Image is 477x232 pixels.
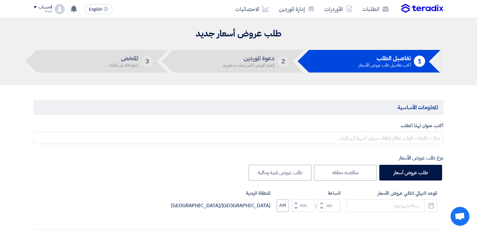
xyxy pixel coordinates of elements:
[274,2,319,16] a: إدارة الموردين
[379,165,442,181] label: طلب عروض أسعار
[34,10,52,13] div: Wael
[223,56,275,61] h5: دعوة الموردين
[109,63,138,67] div: راجع تفاصيل طلبك
[34,132,443,144] input: مثال: طابعات ألوان, نظام إطفاء حريق, أجهزة كهربائية...
[401,4,443,13] img: Teradix logo
[277,199,289,212] button: AM
[318,199,340,212] input: Hours
[292,199,315,212] input: Minutes
[315,202,318,209] div: :
[34,122,443,129] label: أكتب عنوان لهذا الطلب
[39,5,52,10] div: الحساب
[314,165,377,181] label: مناقصه مغلقه
[171,202,270,209] div: [GEOGRAPHIC_DATA]/[GEOGRAPHIC_DATA]
[277,190,340,197] label: الساعة
[89,7,102,12] span: English
[359,63,411,67] div: أكتب تفاصيل طلب عروض الأسعار
[359,56,411,61] h5: تفاصيل الطلب
[357,2,394,16] a: الطلبات
[34,28,443,40] h2: طلب عروض أسعار جديد
[55,4,65,14] img: profile_test.png
[34,154,443,162] div: نوع طلب عروض الأسعار
[109,56,138,61] h5: الملخص
[142,56,153,67] div: 3
[230,2,274,16] a: الاحصائيات
[34,100,443,114] h5: المعلومات الأساسية
[451,207,469,226] div: Open chat
[347,199,437,212] input: سنة-شهر-يوم
[414,56,425,67] div: 1
[249,165,312,181] label: طلب عروض فنية ومالية
[171,190,270,197] label: المنطقة الزمنية
[347,190,437,197] label: الموعد النهائي لتلقي عروض الأسعار
[85,4,112,14] button: English
[223,63,275,67] div: إختيار الموردين الذين ترغب بدعوتهم
[278,56,289,67] div: 2
[319,2,357,16] a: الأوردرات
